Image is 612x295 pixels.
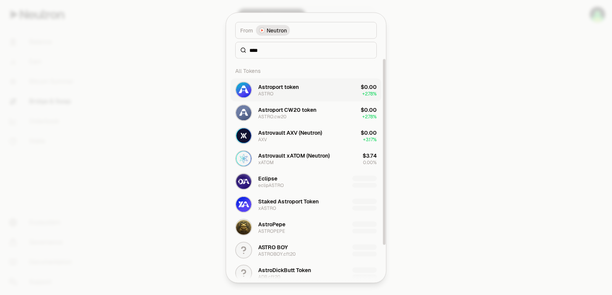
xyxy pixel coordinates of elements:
[231,193,381,216] button: xASTRO LogoStaked Astroport TokenxASTRO
[236,82,251,97] img: ASTRO Logo
[362,113,377,119] span: + 2.78%
[267,26,287,34] span: Neutron
[361,106,377,113] div: $0.00
[258,129,322,136] div: Astrovault AXV (Neutron)
[362,90,377,97] span: + 2.78%
[258,251,296,257] div: ASTROBOY.cft20
[258,106,316,113] div: Astroport CW20 token
[258,182,284,188] div: eclipASTRO
[258,197,319,205] div: Staked Astroport Token
[258,274,280,280] div: ADB.cft20
[236,151,251,166] img: xATOM Logo
[231,170,381,193] button: eclipASTRO LogoEclipseeclipASTRO
[258,220,285,228] div: AstroPepe
[258,113,286,119] div: ASTRO.cw20
[258,90,273,97] div: ASTRO
[231,147,381,170] button: xATOM LogoAstrovault xATOM (Neutron)xATOM$3.740.00%
[363,152,377,159] div: $3.74
[235,22,377,39] button: FromNeutron LogoNeutron
[258,205,276,211] div: xASTRO
[231,239,381,261] button: ASTRO BOYASTROBOY.cft20
[258,243,288,251] div: ASTRO BOY
[231,216,381,239] button: ASTROPEPE LogoAstroPepeASTROPEPE
[363,159,377,165] span: 0.00%
[260,28,264,32] img: Neutron Logo
[258,266,311,274] div: AstroDickButt Token
[236,174,251,189] img: eclipASTRO Logo
[231,261,381,284] button: AstroDickButt TokenADB.cft20
[258,159,274,165] div: xATOM
[231,78,381,101] button: ASTRO LogoAstroport tokenASTRO$0.00+2.78%
[258,136,267,142] div: AXV
[363,136,377,142] span: + 3.17%
[240,26,253,34] span: From
[361,83,377,90] div: $0.00
[231,101,381,124] button: ASTRO.cw20 LogoAstroport CW20 tokenASTRO.cw20$0.00+2.78%
[258,174,277,182] div: Eclipse
[231,124,381,147] button: AXV LogoAstrovault AXV (Neutron)AXV$0.00+3.17%
[258,83,299,90] div: Astroport token
[236,219,251,235] img: ASTROPEPE Logo
[361,129,377,136] div: $0.00
[236,197,251,212] img: xASTRO Logo
[231,63,381,78] div: All Tokens
[258,228,285,234] div: ASTROPEPE
[236,128,251,143] img: AXV Logo
[236,105,251,120] img: ASTRO.cw20 Logo
[258,152,330,159] div: Astrovault xATOM (Neutron)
